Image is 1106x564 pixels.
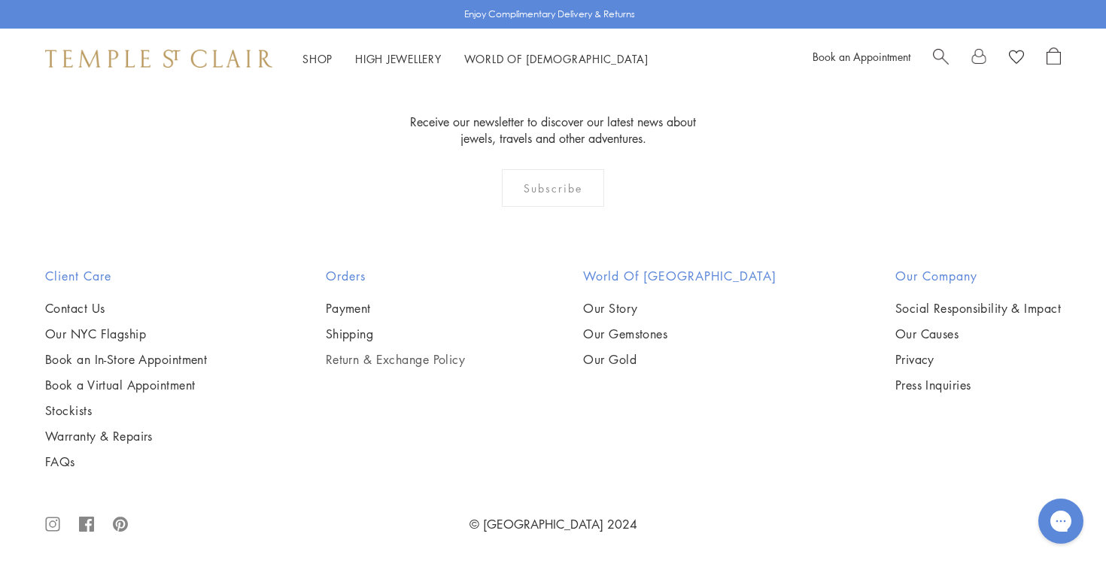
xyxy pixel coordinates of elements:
[895,300,1061,317] a: Social Responsibility & Impact
[326,326,466,342] a: Shipping
[45,326,207,342] a: Our NYC Flagship
[401,114,706,147] p: Receive our newsletter to discover our latest news about jewels, travels and other adventures.
[583,326,776,342] a: Our Gemstones
[355,51,442,66] a: High JewelleryHigh Jewellery
[45,377,207,393] a: Book a Virtual Appointment
[583,351,776,368] a: Our Gold
[464,51,649,66] a: World of [DEMOGRAPHIC_DATA]World of [DEMOGRAPHIC_DATA]
[45,428,207,444] a: Warranty & Repairs
[895,351,1061,368] a: Privacy
[302,50,649,68] nav: Main navigation
[326,300,466,317] a: Payment
[45,453,207,470] a: FAQs
[45,300,207,317] a: Contact Us
[326,351,466,368] a: Return & Exchange Policy
[45,351,207,368] a: Book an In-Store Appointment
[933,47,949,70] a: Search
[895,326,1061,342] a: Our Causes
[302,51,333,66] a: ShopShop
[45,267,207,285] h2: Client Care
[502,169,605,207] div: Subscribe
[464,7,635,22] p: Enjoy Complimentary Delivery & Returns
[1047,47,1061,70] a: Open Shopping Bag
[469,516,637,532] a: © [GEOGRAPHIC_DATA] 2024
[813,49,910,64] a: Book an Appointment
[1009,47,1024,70] a: View Wishlist
[45,402,207,419] a: Stockists
[1031,493,1091,549] iframe: Gorgias live chat messenger
[895,377,1061,393] a: Press Inquiries
[583,267,776,285] h2: World of [GEOGRAPHIC_DATA]
[583,300,776,317] a: Our Story
[326,267,466,285] h2: Orders
[45,50,272,68] img: Temple St. Clair
[895,267,1061,285] h2: Our Company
